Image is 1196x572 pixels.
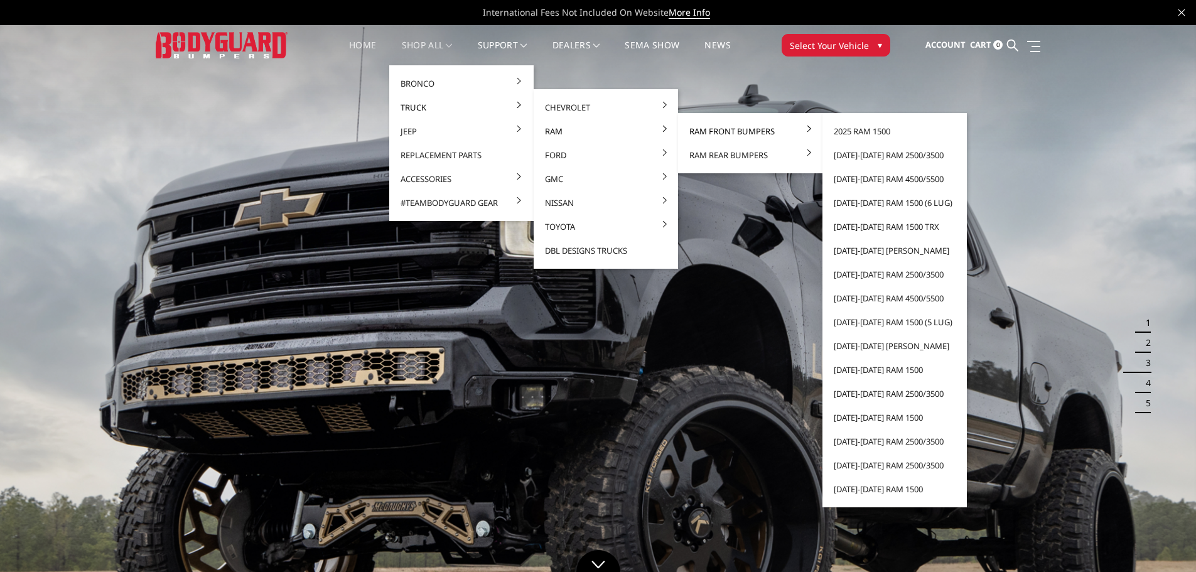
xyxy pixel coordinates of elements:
[1133,512,1196,572] iframe: Chat Widget
[827,119,962,143] a: 2025 Ram 1500
[539,239,673,262] a: DBL Designs Trucks
[539,191,673,215] a: Nissan
[539,119,673,143] a: Ram
[478,41,527,65] a: Support
[827,406,962,429] a: [DATE]-[DATE] Ram 1500
[827,382,962,406] a: [DATE]-[DATE] Ram 2500/3500
[827,286,962,310] a: [DATE]-[DATE] Ram 4500/5500
[394,95,529,119] a: Truck
[683,143,817,167] a: Ram Rear Bumpers
[394,119,529,143] a: Jeep
[156,32,288,58] img: BODYGUARD BUMPERS
[539,215,673,239] a: Toyota
[782,34,890,57] button: Select Your Vehicle
[1138,393,1151,413] button: 5 of 5
[552,41,600,65] a: Dealers
[669,6,710,19] a: More Info
[993,40,1003,50] span: 0
[827,143,962,167] a: [DATE]-[DATE] Ram 2500/3500
[1138,373,1151,393] button: 4 of 5
[790,39,869,52] span: Select Your Vehicle
[683,119,817,143] a: Ram Front Bumpers
[970,28,1003,62] a: Cart 0
[539,167,673,191] a: GMC
[827,334,962,358] a: [DATE]-[DATE] [PERSON_NAME]
[827,310,962,334] a: [DATE]-[DATE] Ram 1500 (5 lug)
[1138,333,1151,353] button: 2 of 5
[827,429,962,453] a: [DATE]-[DATE] Ram 2500/3500
[704,41,730,65] a: News
[827,191,962,215] a: [DATE]-[DATE] Ram 1500 (6 lug)
[878,38,882,51] span: ▾
[394,72,529,95] a: Bronco
[349,41,376,65] a: Home
[394,167,529,191] a: Accessories
[827,167,962,191] a: [DATE]-[DATE] Ram 4500/5500
[625,41,679,65] a: SEMA Show
[827,477,962,501] a: [DATE]-[DATE] Ram 1500
[827,239,962,262] a: [DATE]-[DATE] [PERSON_NAME]
[827,358,962,382] a: [DATE]-[DATE] Ram 1500
[827,453,962,477] a: [DATE]-[DATE] Ram 2500/3500
[539,143,673,167] a: Ford
[827,262,962,286] a: [DATE]-[DATE] Ram 2500/3500
[970,39,991,50] span: Cart
[1138,313,1151,333] button: 1 of 5
[394,143,529,167] a: Replacement Parts
[402,41,453,65] a: shop all
[827,215,962,239] a: [DATE]-[DATE] Ram 1500 TRX
[1138,353,1151,373] button: 3 of 5
[539,95,673,119] a: Chevrolet
[925,28,966,62] a: Account
[394,191,529,215] a: #TeamBodyguard Gear
[925,39,966,50] span: Account
[576,550,620,572] a: Click to Down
